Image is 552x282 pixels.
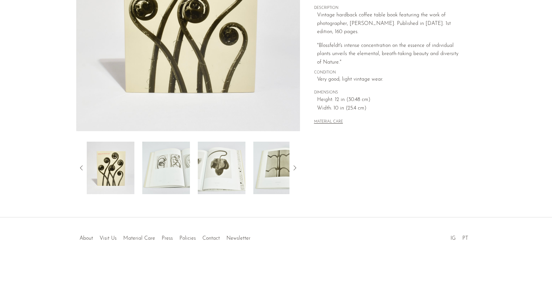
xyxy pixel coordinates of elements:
[76,231,254,243] ul: Quick links
[202,236,220,241] a: Contact
[314,90,462,96] span: DIMENSIONS
[198,142,245,194] img: Karl Blossfeldt: Photography
[317,11,462,36] p: Vintage hardback coffee table book featuring the work of photographer, [PERSON_NAME]. Published i...
[179,236,196,241] a: Policies
[317,104,462,113] span: Width: 10 in (25.4 cm)
[123,236,155,241] a: Material Care
[450,236,456,241] a: IG
[314,120,343,125] button: MATERIAL CARE
[317,42,462,67] p: "Blossfeldt's intense concentration on the essence of individual plants unveils the elemental, br...
[447,231,471,243] ul: Social Medias
[317,96,462,104] span: Height: 12 in (30.48 cm)
[317,75,462,84] span: Very good; light vintage wear.
[314,5,462,11] span: DESCRIPTION
[253,142,301,194] img: Karl Blossfeldt: Photography
[142,142,190,194] img: Karl Blossfeldt: Photography
[162,236,173,241] a: Press
[80,236,93,241] a: About
[87,142,134,194] img: Karl Blossfeldt: Photography
[314,70,462,76] span: CONDITION
[100,236,117,241] a: Visit Us
[462,236,468,241] a: PT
